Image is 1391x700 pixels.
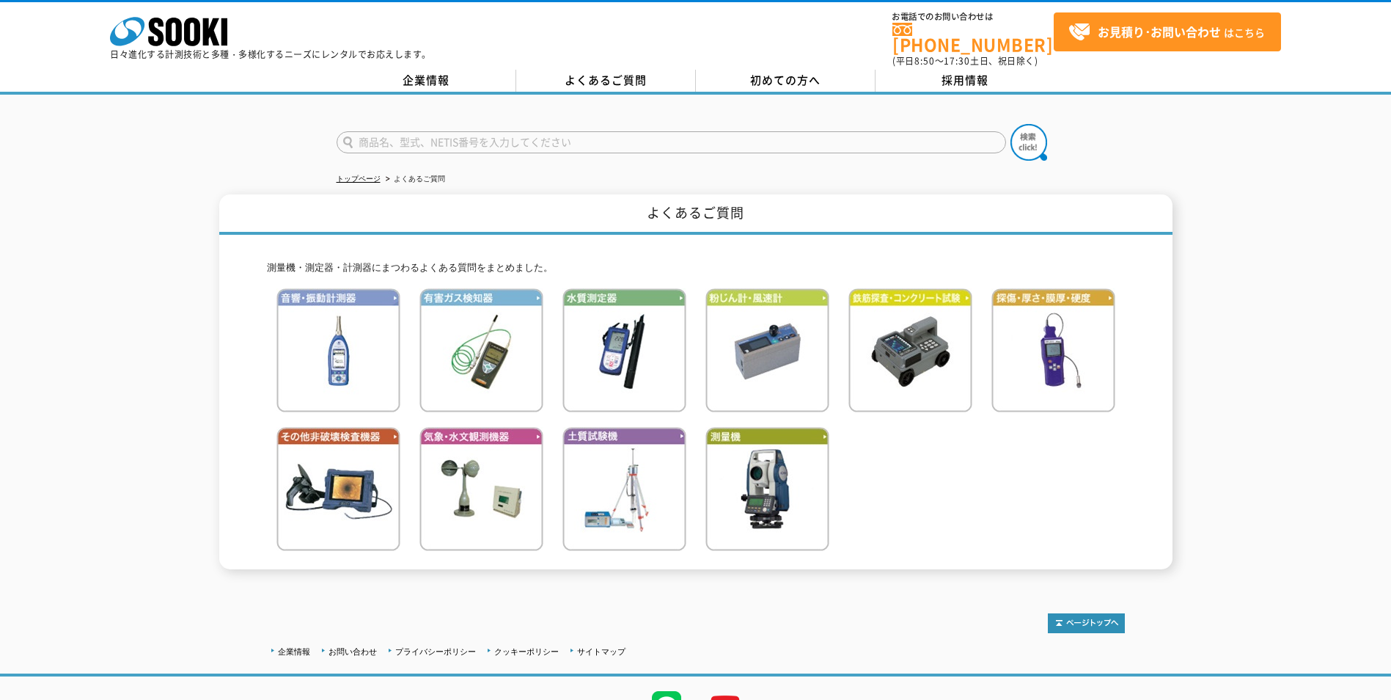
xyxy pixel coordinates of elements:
[876,70,1055,92] a: 採用情報
[705,288,829,412] img: 粉じん計・風速計
[1068,21,1265,43] span: はこちら
[276,288,400,412] img: 音響・振動計測器
[914,54,935,68] span: 8:50
[892,12,1054,21] span: お電話でのお問い合わせは
[267,260,1125,276] p: 測量機・測定器・計測器にまつわるよくある質問をまとめました。
[991,288,1115,412] img: 探傷・厚さ・膜厚・硬度
[705,427,829,551] img: 測量機
[1048,613,1125,633] img: トップページへ
[383,172,445,187] li: よくあるご質問
[892,23,1054,53] a: [PHONE_NUMBER]
[892,54,1038,68] span: (平日 ～ 土日、祝日除く)
[329,647,377,656] a: お問い合わせ
[494,647,559,656] a: クッキーポリシー
[1054,12,1281,51] a: お見積り･お問い合わせはこちら
[516,70,696,92] a: よくあるご質問
[419,427,543,551] img: 気象・水文観測機器
[419,288,543,412] img: 有害ガス検知器
[944,54,970,68] span: 17:30
[278,647,310,656] a: 企業情報
[337,131,1006,153] input: 商品名、型式、NETIS番号を入力してください
[562,288,686,412] img: 水質測定器
[337,70,516,92] a: 企業情報
[750,72,821,88] span: 初めての方へ
[577,647,625,656] a: サイトマップ
[219,194,1172,235] h1: よくあるご質問
[562,427,686,551] img: 土質試験機
[696,70,876,92] a: 初めての方へ
[1010,124,1047,161] img: btn_search.png
[848,288,972,412] img: 鉄筋検査・コンクリート試験
[337,175,381,183] a: トップページ
[110,50,431,59] p: 日々進化する計測技術と多種・多様化するニーズにレンタルでお応えします。
[1098,23,1221,40] strong: お見積り･お問い合わせ
[276,427,400,551] img: その他非破壊検査機器
[395,647,476,656] a: プライバシーポリシー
